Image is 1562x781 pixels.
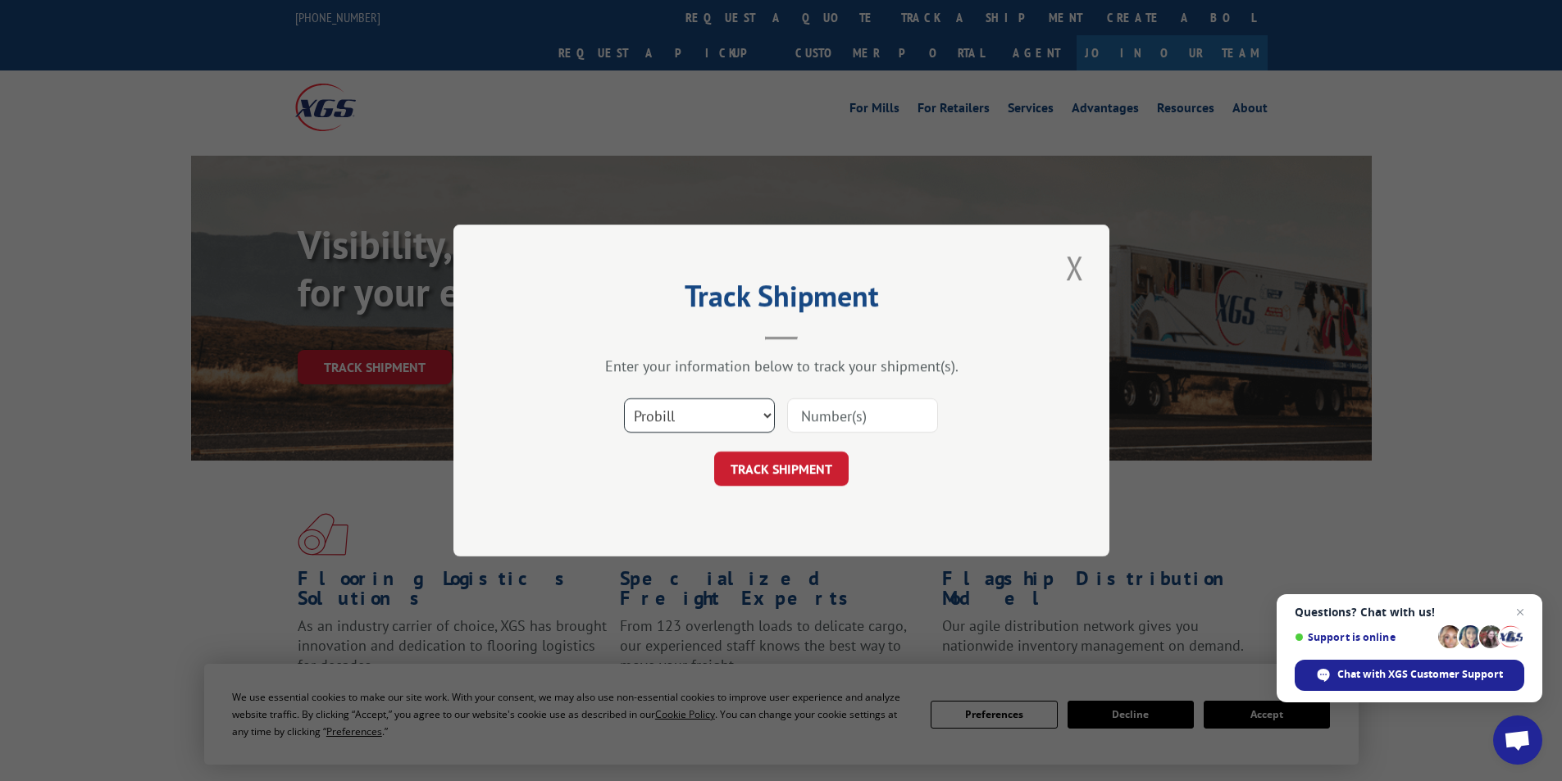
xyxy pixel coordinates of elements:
[535,356,1027,375] div: Enter your information below to track your shipment(s).
[1493,715,1542,765] a: Open chat
[787,398,938,433] input: Number(s)
[535,284,1027,316] h2: Track Shipment
[714,452,849,486] button: TRACK SHIPMENT
[1337,667,1503,682] span: Chat with XGS Customer Support
[1295,606,1524,619] span: Questions? Chat with us!
[1061,245,1089,290] button: Close modal
[1295,660,1524,691] span: Chat with XGS Customer Support
[1295,631,1432,643] span: Support is online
